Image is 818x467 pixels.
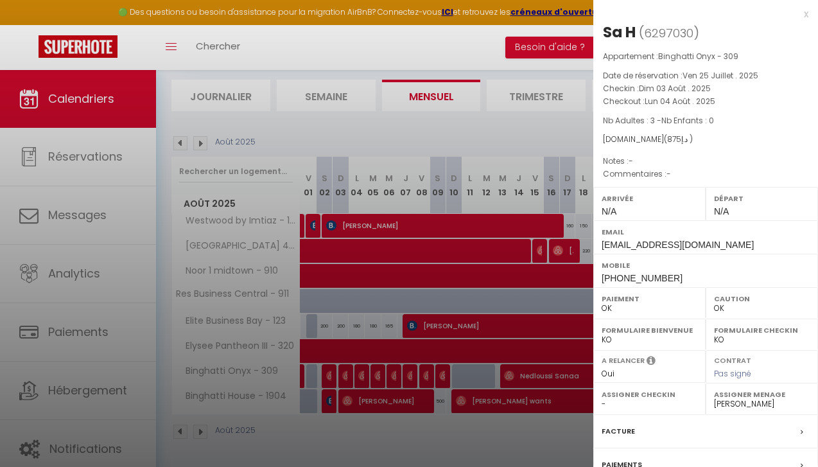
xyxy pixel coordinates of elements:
label: Formulaire Checkin [714,324,810,337]
span: 6297030 [644,25,693,41]
p: Notes : [603,155,808,168]
p: Checkin : [603,82,808,95]
span: Pas signé [714,368,751,379]
label: Formulaire Bienvenue [602,324,697,337]
span: - [666,168,671,179]
label: Assigner Checkin [602,388,697,401]
span: ( د.إ ) [664,134,693,145]
p: Checkout : [603,95,808,108]
span: Nb Adultes : 3 - [603,115,714,126]
label: Email [602,225,810,238]
label: Contrat [714,355,751,364]
span: Nb Enfants : 0 [661,115,714,126]
label: Départ [714,192,810,205]
i: Sélectionner OUI si vous souhaiter envoyer les séquences de messages post-checkout [647,355,656,369]
label: Facture [602,425,635,438]
span: N/A [714,206,729,216]
label: Arrivée [602,192,697,205]
label: Mobile [602,259,810,272]
span: Ven 25 Juillet . 2025 [683,70,758,81]
label: Assigner Menage [714,388,810,401]
button: Ouvrir le widget de chat LiveChat [10,5,49,44]
div: Sa H [603,22,636,42]
span: 875 [667,134,681,145]
span: N/A [602,206,616,216]
label: Caution [714,292,810,305]
div: [DOMAIN_NAME] [603,134,808,146]
label: Paiement [602,292,697,305]
span: ( ) [639,24,699,42]
span: [EMAIL_ADDRESS][DOMAIN_NAME] [602,240,754,250]
span: Binghatti Onyx - 309 [658,51,738,62]
p: Appartement : [603,50,808,63]
div: x [593,6,808,22]
span: Lun 04 Août . 2025 [645,96,715,107]
span: Dim 03 Août . 2025 [639,83,711,94]
p: Commentaires : [603,168,808,181]
label: A relancer [602,355,645,366]
p: Date de réservation : [603,69,808,82]
span: [PHONE_NUMBER] [602,273,683,283]
span: - [629,155,633,166]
